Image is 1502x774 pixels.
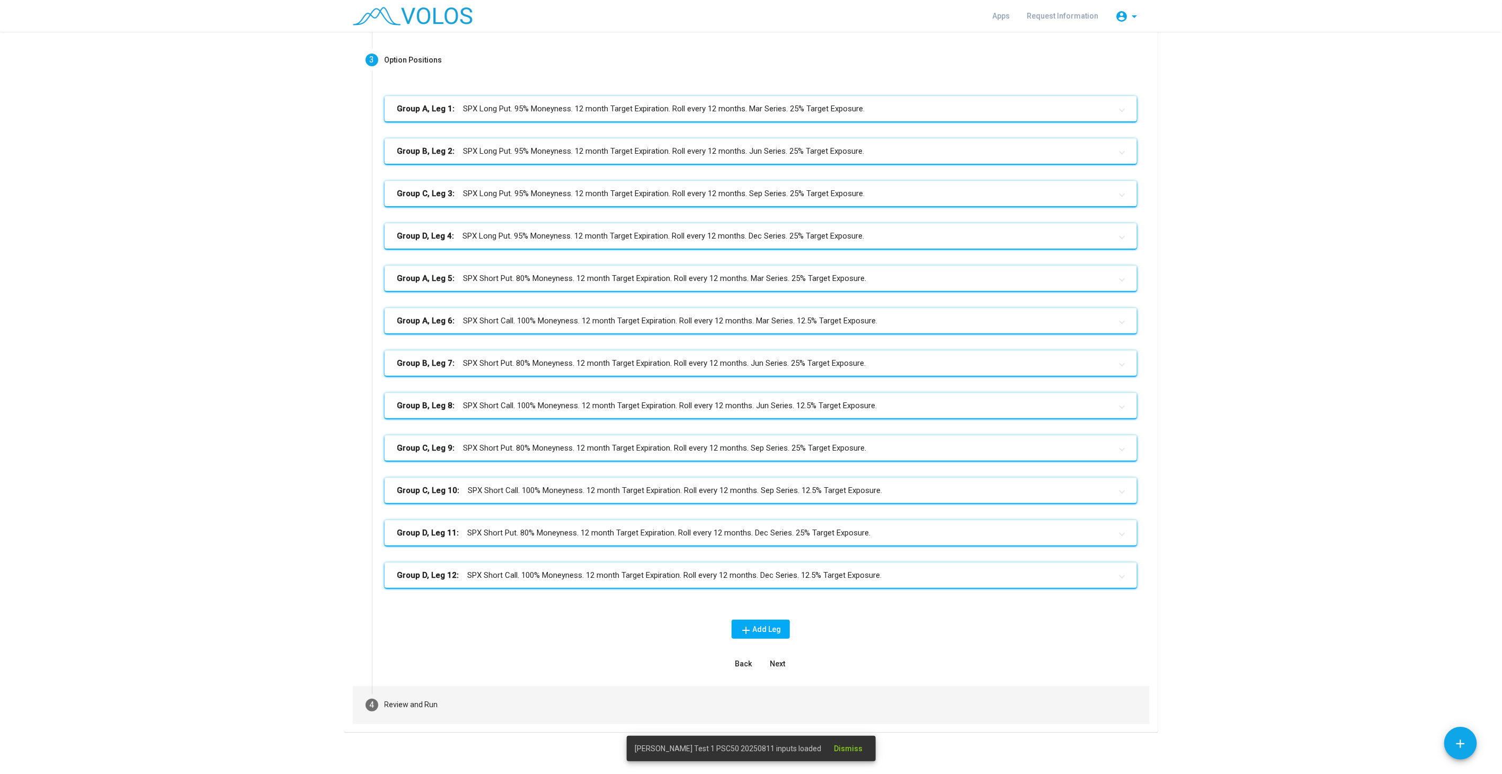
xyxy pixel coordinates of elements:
[397,400,455,412] b: Group B, Leg 8:
[397,315,1112,327] mat-panel-title: SPX Short Call. 100% Moneyness. 12 month Target Expiration. Roll every 12 months. Mar Series. 12....
[385,266,1137,291] mat-expansion-panel-header: Group A, Leg 5:SPX Short Put. 80% Moneyness. 12 month Target Expiration. Roll every 12 months. Ma...
[397,272,455,285] b: Group A, Leg 5:
[397,315,455,327] b: Group A, Leg 6:
[397,272,1112,285] mat-panel-title: SPX Short Put. 80% Moneyness. 12 month Target Expiration. Roll every 12 months. Mar Series. 25% T...
[397,357,1112,370] mat-panel-title: SPX Short Put. 80% Moneyness. 12 month Target Expiration. Roll every 12 months. Jun Series. 25% T...
[397,230,455,242] b: Group D, Leg 4:
[397,357,455,370] b: Group B, Leg 7:
[397,442,1112,454] mat-panel-title: SPX Short Put. 80% Moneyness. 12 month Target Expiration. Roll every 12 months. Sep Series. 25% T...
[761,654,795,673] button: Next
[385,478,1137,503] mat-expansion-panel-header: Group C, Leg 10:SPX Short Call. 100% Moneyness. 12 month Target Expiration. Roll every 12 months....
[369,55,374,65] span: 3
[397,103,455,115] b: Group A, Leg 1:
[1454,737,1468,751] mat-icon: add
[397,527,459,539] b: Group D, Leg 11:
[397,145,455,157] b: Group B, Leg 2:
[397,527,1112,539] mat-panel-title: SPX Short Put. 80% Moneyness. 12 month Target Expiration. Roll every 12 months. Dec Series. 25% T...
[397,569,459,582] b: Group D, Leg 12:
[732,620,790,639] button: Add Leg
[1444,727,1477,760] button: Add icon
[385,699,438,710] div: Review and Run
[385,55,442,66] div: Option Positions
[397,230,1112,242] mat-panel-title: SPX Long Put. 95% Moneyness. 12 month Target Expiration. Roll every 12 months. Dec Series. 25% Ta...
[740,624,753,637] mat-icon: add
[1027,12,1099,20] span: Request Information
[826,739,872,758] button: Dismiss
[1128,10,1141,23] mat-icon: arrow_drop_down
[385,350,1137,376] mat-expansion-panel-header: Group B, Leg 7:SPX Short Put. 80% Moneyness. 12 month Target Expiration. Roll every 12 months. Ju...
[984,6,1019,25] a: Apps
[385,562,1137,588] mat-expansion-panel-header: Group D, Leg 12:SPX Short Call. 100% Moneyness. 12 month Target Expiration. Roll every 12 months....
[397,569,1112,582] mat-panel-title: SPX Short Call. 100% Moneyness. 12 month Target Expiration. Roll every 12 months. Dec Series. 12....
[385,393,1137,418] mat-expansion-panel-header: Group B, Leg 8:SPX Short Call. 100% Moneyness. 12 month Target Expiration. Roll every 12 months. ...
[993,12,1010,20] span: Apps
[735,659,752,668] span: Back
[635,743,822,754] span: [PERSON_NAME] Test 1 PSC50 20250811 inputs loaded
[385,223,1137,249] mat-expansion-panel-header: Group D, Leg 4:SPX Long Put. 95% Moneyness. 12 month Target Expiration. Roll every 12 months. Dec...
[740,625,781,634] span: Add Leg
[385,96,1137,121] mat-expansion-panel-header: Group A, Leg 1:SPX Long Put. 95% Moneyness. 12 month Target Expiration. Roll every 12 months. Mar...
[1116,10,1128,23] mat-icon: account_circle
[727,654,761,673] button: Back
[397,103,1112,115] mat-panel-title: SPX Long Put. 95% Moneyness. 12 month Target Expiration. Roll every 12 months. Mar Series. 25% Ta...
[834,744,863,753] span: Dismiss
[397,400,1112,412] mat-panel-title: SPX Short Call. 100% Moneyness. 12 month Target Expiration. Roll every 12 months. Jun Series. 12....
[1019,6,1107,25] a: Request Information
[397,485,460,497] b: Group C, Leg 10:
[397,145,1112,157] mat-panel-title: SPX Long Put. 95% Moneyness. 12 month Target Expiration. Roll every 12 months. Jun Series. 25% Ta...
[385,308,1137,333] mat-expansion-panel-header: Group A, Leg 6:SPX Short Call. 100% Moneyness. 12 month Target Expiration. Roll every 12 months. ...
[385,138,1137,164] mat-expansion-panel-header: Group B, Leg 2:SPX Long Put. 95% Moneyness. 12 month Target Expiration. Roll every 12 months. Jun...
[397,442,455,454] b: Group C, Leg 9:
[397,188,455,200] b: Group C, Leg 3:
[385,520,1137,546] mat-expansion-panel-header: Group D, Leg 11:SPX Short Put. 80% Moneyness. 12 month Target Expiration. Roll every 12 months. D...
[385,435,1137,461] mat-expansion-panel-header: Group C, Leg 9:SPX Short Put. 80% Moneyness. 12 month Target Expiration. Roll every 12 months. Se...
[397,188,1112,200] mat-panel-title: SPX Long Put. 95% Moneyness. 12 month Target Expiration. Roll every 12 months. Sep Series. 25% Ta...
[397,485,1112,497] mat-panel-title: SPX Short Call. 100% Moneyness. 12 month Target Expiration. Roll every 12 months. Sep Series. 12....
[369,700,374,710] span: 4
[770,659,785,668] span: Next
[385,181,1137,206] mat-expansion-panel-header: Group C, Leg 3:SPX Long Put. 95% Moneyness. 12 month Target Expiration. Roll every 12 months. Sep...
